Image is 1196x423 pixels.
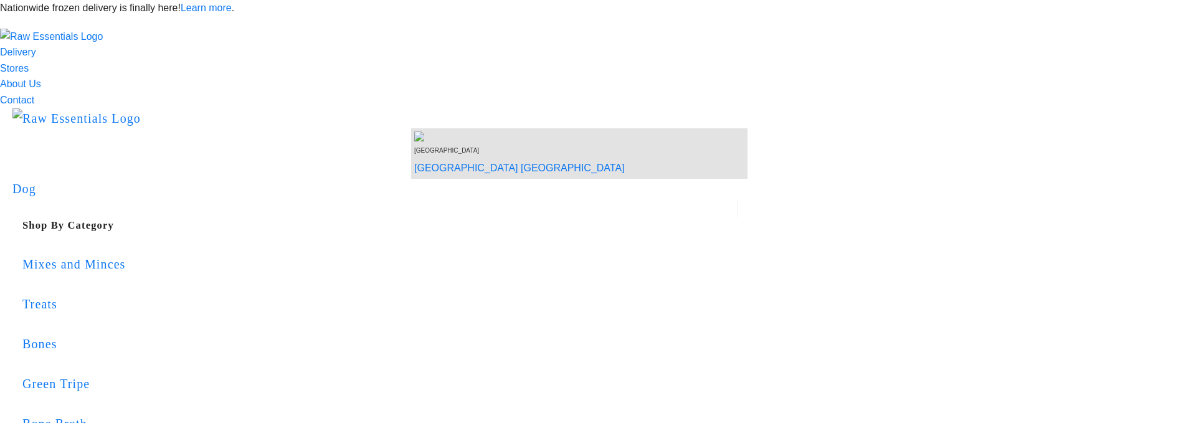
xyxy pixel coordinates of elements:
a: Bones [22,317,738,371]
div: Treats [22,294,738,314]
div: Green Tripe [22,374,738,394]
a: [GEOGRAPHIC_DATA] [521,163,625,173]
img: Raw Essentials Logo [12,108,141,128]
div: Bones [22,334,738,354]
a: Dog [12,182,36,196]
a: Learn more [181,2,232,13]
a: Green Tripe [22,357,738,411]
a: Treats [22,277,738,331]
a: [GEOGRAPHIC_DATA] [414,163,518,173]
a: Mixes and Minces [22,237,738,291]
div: Mixes and Minces [22,254,738,274]
img: van-moving.png [414,131,427,141]
h5: Shop By Category [22,217,738,234]
span: [GEOGRAPHIC_DATA] [414,147,479,154]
